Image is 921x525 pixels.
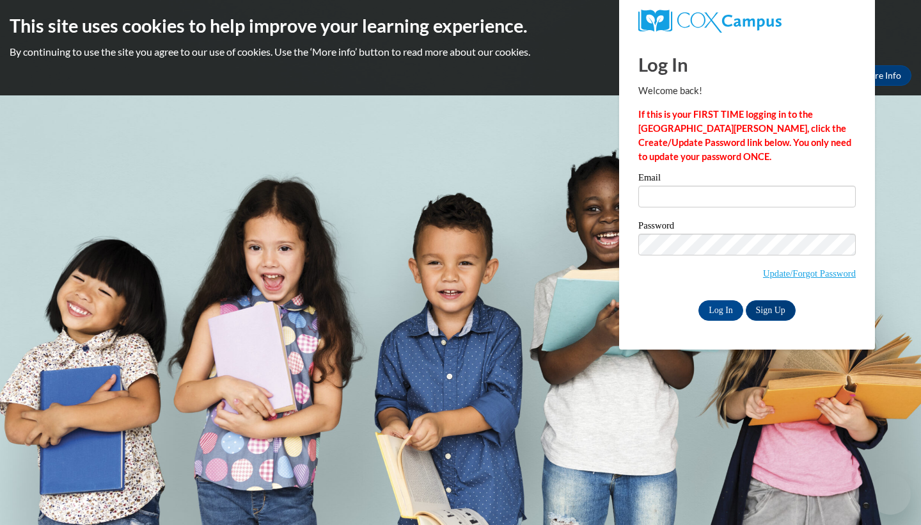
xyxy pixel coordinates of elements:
[638,10,856,33] a: COX Campus
[638,51,856,77] h1: Log In
[746,300,796,321] a: Sign Up
[10,13,911,38] h2: This site uses cookies to help improve your learning experience.
[638,221,856,234] label: Password
[763,268,856,279] a: Update/Forgot Password
[638,109,851,162] strong: If this is your FIRST TIME logging in to the [GEOGRAPHIC_DATA][PERSON_NAME], click the Create/Upd...
[10,45,911,59] p: By continuing to use the site you agree to our use of cookies. Use the ‘More info’ button to read...
[851,65,911,86] a: More Info
[698,300,743,321] input: Log In
[638,173,856,186] label: Email
[638,84,856,98] p: Welcome back!
[638,10,782,33] img: COX Campus
[870,474,911,515] iframe: Button to launch messaging window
